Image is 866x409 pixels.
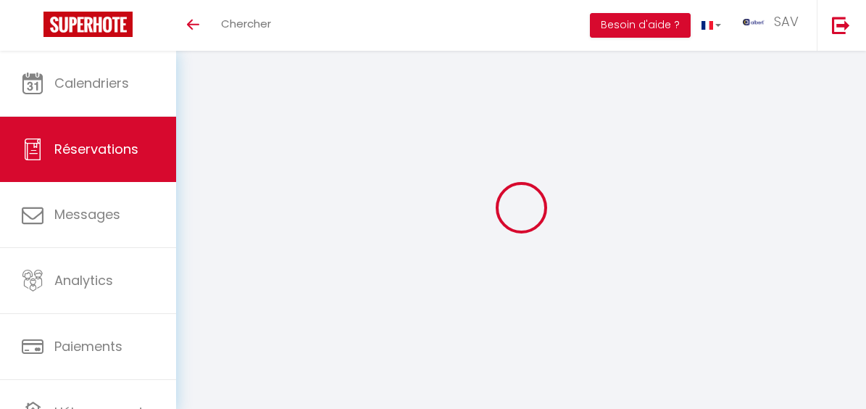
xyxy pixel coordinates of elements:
button: Besoin d'aide ? [590,13,691,38]
span: Paiements [54,337,122,355]
span: Calendriers [54,74,129,92]
span: Messages [54,205,120,223]
span: SAV [774,12,799,30]
img: logout [832,16,850,34]
span: Chercher [221,16,271,31]
span: Analytics [54,271,113,289]
span: Réservations [54,140,138,158]
img: Super Booking [43,12,133,37]
img: ... [743,19,765,25]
